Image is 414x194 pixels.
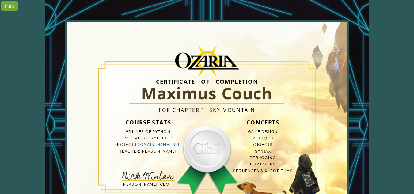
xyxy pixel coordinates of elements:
span: Teacher [120,149,139,154]
a: [DOMAIN_NAME][URL] [135,142,182,147]
span: lines of [132,129,152,134]
span: : [139,149,140,154]
h3: Course Stats [104,116,192,128]
span: Chapter 1: Sky Mountain [173,107,255,113]
div: Print [1,1,18,11]
li: Debugging [219,154,307,161]
li: For Loops [219,161,307,167]
li: Objects [219,141,307,148]
h3: Concepts [219,116,307,128]
span: [PERSON_NAME], CEO [122,182,169,187]
span: 95 [126,129,131,134]
img: signature-nick.png [122,171,174,180]
span: Python [153,129,170,134]
li: Game Design [219,128,307,135]
h3: Certificate of Completion [104,79,310,83]
span: Project [114,142,134,147]
span: [PERSON_NAME] [141,149,177,154]
li: Methods [219,135,307,141]
span: For [159,107,170,113]
h1: Maximus Couch [129,83,285,104]
span: 24 [124,136,129,140]
span: levels completed [130,136,173,140]
li: Syntax [219,148,307,154]
span: : [134,142,135,147]
li: Sequences & Algorithms [219,168,307,174]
